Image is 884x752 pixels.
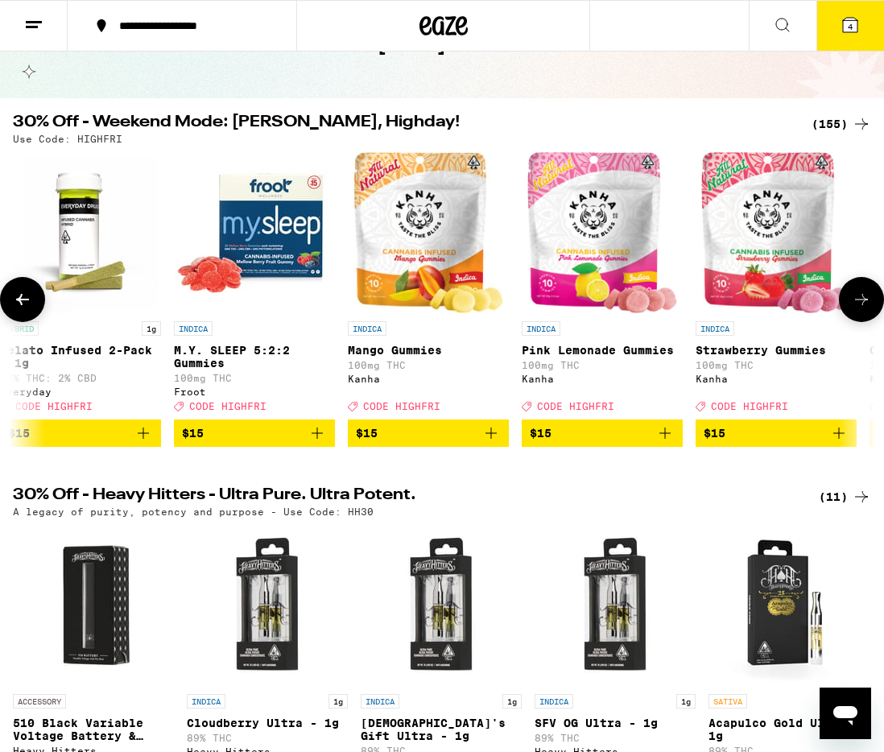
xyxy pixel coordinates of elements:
img: Kanha - Strawberry Gummies [701,152,852,313]
div: Kanha [348,374,509,384]
img: Kanha - Mango Gummies [353,152,504,313]
button: Add to bag [174,419,335,447]
p: INDICA [174,321,213,336]
a: Open page for M.Y. SLEEP 5:2:2 Gummies from Froot [174,152,335,419]
p: SATIVA [708,694,747,709]
p: 89% THC [535,733,696,743]
p: 100mg THC [696,360,857,370]
p: Use Code: HIGHFRI [13,134,122,144]
p: 100mg THC [174,373,335,383]
p: Mango Gummies [348,344,509,357]
p: A legacy of purity, potency and purpose - Use Code: HH30 [13,506,374,517]
p: 1g [142,321,161,336]
p: INDICA [696,321,734,336]
p: 1g [328,694,348,709]
span: CODE HIGHFRI [537,401,614,411]
p: 89% THC [187,733,348,743]
p: INDICA [535,694,573,709]
h2: 30% Off - Heavy Hitters - Ultra Pure. Ultra Potent. [13,487,792,506]
p: 100mg THC [348,360,509,370]
p: 1g [676,694,696,709]
p: [DEMOGRAPHIC_DATA]'s Gift Ultra - 1g [361,717,522,742]
p: INDICA [187,694,225,709]
img: Froot - M.Y. SLEEP 5:2:2 Gummies [174,152,335,313]
p: M.Y. SLEEP 5:2:2 Gummies [174,344,335,370]
img: Heavy Hitters - SFV OG Ultra - 1g [535,525,696,686]
p: 1g [502,694,522,709]
button: Add to bag [522,419,683,447]
p: SFV OG Ultra - 1g [535,717,696,729]
button: Add to bag [348,419,509,447]
p: INDICA [348,321,386,336]
p: 510 Black Variable Voltage Battery & Charger [13,717,174,742]
img: Kanha - Pink Lemonade Gummies [527,152,678,313]
a: (155) [812,114,871,134]
p: ACCESSORY [13,694,66,709]
img: Heavy Hitters - God's Gift Ultra - 1g [361,525,522,686]
span: CODE HIGHFRI [711,401,788,411]
img: Heavy Hitters - Acapulco Gold Ultra - 1g [708,525,870,686]
p: Acapulco Gold Ultra - 1g [708,717,870,742]
p: INDICA [522,321,560,336]
span: $15 [530,427,551,440]
span: CODE HIGHFRI [363,401,440,411]
p: Pink Lemonade Gummies [522,344,683,357]
a: Open page for Strawberry Gummies from Kanha [696,152,857,419]
div: Kanha [522,374,683,384]
span: $15 [8,427,30,440]
span: 4 [848,22,853,31]
span: CODE HIGHFRI [15,401,93,411]
a: Open page for Pink Lemonade Gummies from Kanha [522,152,683,419]
p: 100mg THC [522,360,683,370]
p: Strawberry Gummies [696,344,857,357]
span: CODE HIGHFRI [189,401,266,411]
a: Open page for Mango Gummies from Kanha [348,152,509,419]
iframe: Button to launch messaging window [820,688,871,739]
span: $15 [182,427,204,440]
div: Froot [174,386,335,397]
a: (11) [819,487,871,506]
img: Heavy Hitters - 510 Black Variable Voltage Battery & Charger [13,525,174,686]
button: 4 [816,1,884,51]
button: Add to bag [696,419,857,447]
p: Cloudberry Ultra - 1g [187,717,348,729]
span: $15 [704,427,725,440]
img: Heavy Hitters - Cloudberry Ultra - 1g [187,525,348,686]
h2: 30% Off - Weekend Mode: [PERSON_NAME], Highday! [13,114,792,134]
span: $15 [356,427,378,440]
div: Kanha [696,374,857,384]
p: INDICA [361,694,399,709]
